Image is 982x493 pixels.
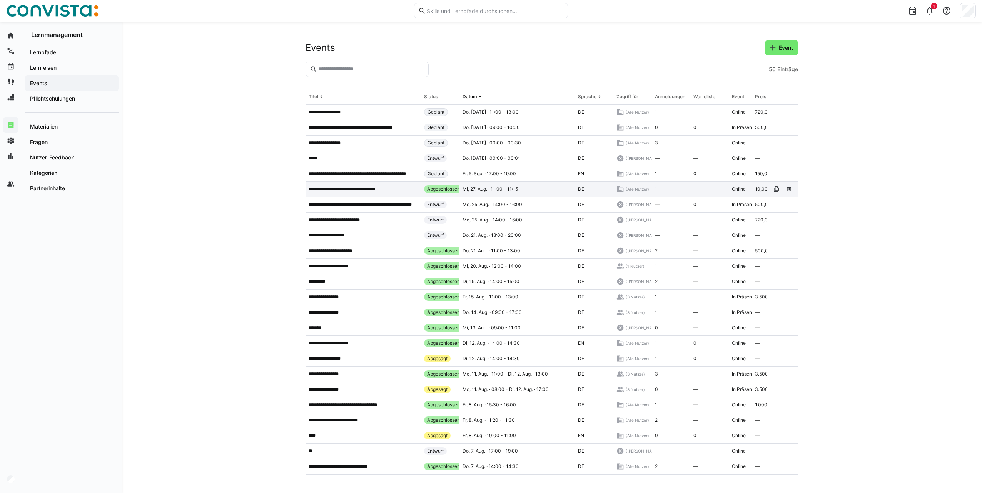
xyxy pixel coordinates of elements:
span: — [693,248,698,254]
div: Anmeldungen [655,94,685,100]
span: 1 [655,294,657,300]
span: — [755,263,760,269]
span: 10,00 € [755,186,772,192]
span: Mo, 11. Aug. · 08:00 - Di, 12. Aug. · 17:00 [463,386,549,392]
span: In Präsenz [732,386,755,392]
span: 500,00 € [755,124,775,131]
span: — [693,278,698,285]
span: Fr, 15. Aug. · 11:00 - 13:00 [463,294,518,300]
span: Do, 14. Aug. · 09:00 - 17:00 [463,309,522,315]
span: Einträge [777,65,798,73]
span: Mi, 27. Aug. · 11:00 - 11:15 [463,186,518,192]
span: (Alle Nutzer) [626,186,649,192]
span: (3 Nutzer) [626,310,645,315]
span: — [693,155,698,161]
span: — [755,417,760,423]
span: DE [578,355,584,362]
span: Online [732,278,746,285]
span: (Alle Nutzer) [626,464,649,469]
span: Mo, 25. Aug. · 14:00 - 16:00 [463,201,522,208]
span: Online [732,232,746,238]
span: Online [732,340,746,346]
span: 0 [693,340,696,346]
span: ([PERSON_NAME]) [626,202,661,207]
span: DE [578,294,584,300]
span: (Alle Nutzer) [626,402,649,407]
span: Online [732,155,746,161]
span: Online [732,402,746,408]
div: Zugriff für [616,94,638,100]
span: 0 [655,325,658,331]
span: DE [578,186,584,192]
span: 2 [655,463,658,470]
span: Abgesagt [427,355,448,362]
span: DE [578,463,584,470]
span: — [693,309,698,315]
span: DE [578,309,584,315]
span: 500,00 € [755,248,775,254]
span: 2 [655,278,658,285]
span: ([PERSON_NAME]) [626,233,661,238]
input: Skills und Lernpfade durchsuchen… [426,7,564,14]
span: Online [732,109,746,115]
span: — [693,448,698,454]
span: (Alle Nutzer) [626,340,649,346]
span: Geplant [428,140,444,146]
span: — [755,140,760,146]
span: Abgesagt [427,386,448,392]
span: Entwurf [427,155,444,161]
span: — [693,386,698,392]
span: Online [732,140,746,146]
span: ([PERSON_NAME]) [626,448,661,454]
span: Geplant [428,171,444,177]
span: — [755,433,760,439]
span: — [693,263,698,269]
span: 1 [655,263,657,269]
span: DE [578,232,584,238]
span: DE [578,417,584,423]
span: Mi, 13. Aug. · 09:00 - 11:00 [463,325,521,331]
span: Do, [DATE] · 09:00 - 10:00 [463,124,520,131]
span: — [693,186,698,192]
span: DE [578,217,584,223]
span: DE [578,278,584,285]
span: Abgeschlossen [427,278,460,285]
span: Online [732,217,746,223]
span: — [693,109,698,115]
span: Di, 12. Aug. · 14:00 - 14:30 [463,355,520,362]
span: 1 [933,4,935,8]
span: — [693,325,698,331]
span: Do, [DATE] · 11:00 - 13:00 [463,109,519,115]
span: DE [578,109,584,115]
span: 3 [655,140,658,146]
span: — [693,417,698,423]
span: Mi, 20. Aug. · 12:00 - 14:00 [463,263,521,269]
span: — [655,201,660,208]
span: — [693,402,698,408]
span: Do, 21. Aug. · 11:00 - 13:00 [463,248,520,254]
span: 0 [693,171,696,177]
span: Abgeschlossen [427,417,460,423]
span: Di, 12. Aug. · 14:00 - 14:30 [463,340,520,346]
span: — [755,232,760,238]
span: — [755,325,760,331]
div: Titel [309,94,318,100]
span: — [693,232,698,238]
div: Datum [463,94,477,100]
span: 2 [655,417,658,423]
span: 2 [655,248,658,254]
div: Warteliste [693,94,715,100]
span: Fr, 8. Aug. · 11:20 - 11:30 [463,417,515,423]
span: Online [732,186,746,192]
div: Preis [755,94,766,100]
span: ([PERSON_NAME]) [626,217,661,223]
span: In Präsenz [732,371,755,377]
span: (Alle Nutzer) [626,171,649,176]
span: Online [732,263,746,269]
span: — [755,155,760,161]
span: DE [578,263,584,269]
span: — [755,463,760,470]
span: Di, 19. Aug. · 14:00 - 15:00 [463,278,519,285]
span: 1 [655,355,657,362]
span: In Präsenz [732,201,755,208]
